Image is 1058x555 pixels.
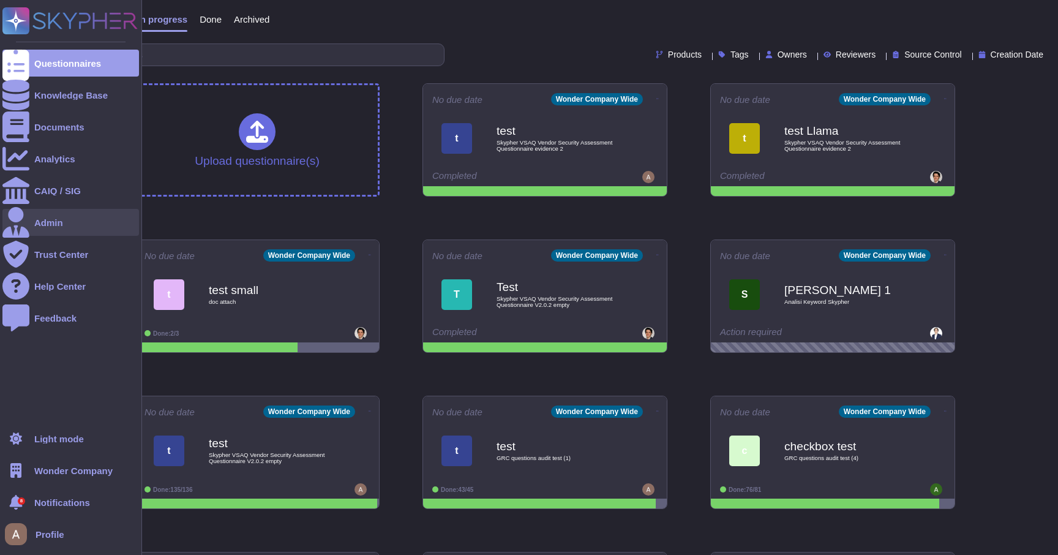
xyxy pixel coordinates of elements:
[720,407,770,417] span: No due date
[34,59,101,68] div: Questionnaires
[34,250,88,259] div: Trust Center
[34,154,75,164] div: Analytics
[551,93,643,105] div: Wonder Company Wide
[930,171,942,183] img: user
[2,145,139,172] a: Analytics
[432,251,482,260] span: No due date
[497,455,619,461] span: GRC questions audit test (1)
[2,521,36,548] button: user
[497,125,619,137] b: test
[729,279,760,310] div: S
[263,406,355,418] div: Wonder Company Wide
[784,140,907,151] span: Skypher VSAQ Vendor Security Assessment Questionnaire evidence 2
[642,327,655,339] img: user
[34,466,113,475] span: Wonder Company
[36,530,64,539] span: Profile
[730,50,749,59] span: Tags
[497,440,619,452] b: test
[720,171,870,183] div: Completed
[154,279,184,310] div: t
[48,44,444,66] input: Search by keywords
[263,249,355,262] div: Wonder Company Wide
[18,497,25,505] div: 8
[34,434,84,444] div: Light mode
[144,251,195,260] span: No due date
[729,486,761,493] span: Done: 76/81
[497,140,619,151] span: Skypher VSAQ Vendor Security Assessment Questionnaire evidence 2
[784,284,907,296] b: [PERSON_NAME] 1
[154,436,184,466] div: t
[2,273,139,300] a: Help Center
[729,436,760,466] div: c
[2,177,139,204] a: CAIQ / SIG
[729,123,760,154] div: t
[720,95,770,104] span: No due date
[34,282,86,291] div: Help Center
[778,50,807,59] span: Owners
[34,123,84,132] div: Documents
[784,299,907,305] span: Analisi Keyword Skypher
[34,218,63,227] div: Admin
[34,498,90,507] span: Notifications
[441,486,473,493] span: Done: 43/45
[784,455,907,461] span: GRC questions audit test (4)
[497,281,619,293] b: Test
[784,125,907,137] b: test Llama
[836,50,876,59] span: Reviewers
[153,330,179,337] span: Done: 2/3
[668,50,702,59] span: Products
[2,209,139,236] a: Admin
[432,95,482,104] span: No due date
[441,123,472,154] div: t
[34,186,81,195] div: CAIQ / SIG
[441,279,472,310] div: T
[209,299,331,305] span: doc attach
[642,171,655,183] img: user
[2,241,139,268] a: Trust Center
[930,483,942,496] img: user
[5,523,27,545] img: user
[551,249,643,262] div: Wonder Company Wide
[209,437,331,449] b: test
[355,483,367,496] img: user
[209,284,331,296] b: test small
[991,50,1043,59] span: Creation Date
[930,327,942,339] img: user
[839,249,931,262] div: Wonder Company Wide
[720,327,870,339] div: Action required
[34,314,77,323] div: Feedback
[2,50,139,77] a: Questionnaires
[642,483,655,496] img: user
[441,436,472,466] div: t
[497,296,619,308] span: Skypher VSAQ Vendor Security Assessment Questionnaire V2.0.2 empty
[234,15,269,24] span: Archived
[144,407,195,417] span: No due date
[839,406,931,418] div: Wonder Company Wide
[2,81,139,108] a: Knowledge Base
[784,440,907,452] b: checkbox test
[137,15,187,24] span: In progress
[432,407,482,417] span: No due date
[153,486,193,493] span: Done: 135/136
[2,113,139,140] a: Documents
[209,452,331,464] span: Skypher VSAQ Vendor Security Assessment Questionnaire V2.0.2 empty
[2,304,139,331] a: Feedback
[839,93,931,105] div: Wonder Company Wide
[432,327,582,339] div: Completed
[200,15,222,24] span: Done
[720,251,770,260] span: No due date
[551,406,643,418] div: Wonder Company Wide
[355,327,367,339] img: user
[904,50,961,59] span: Source Control
[34,91,108,100] div: Knowledge Base
[432,171,582,183] div: Completed
[195,113,320,167] div: Upload questionnaire(s)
